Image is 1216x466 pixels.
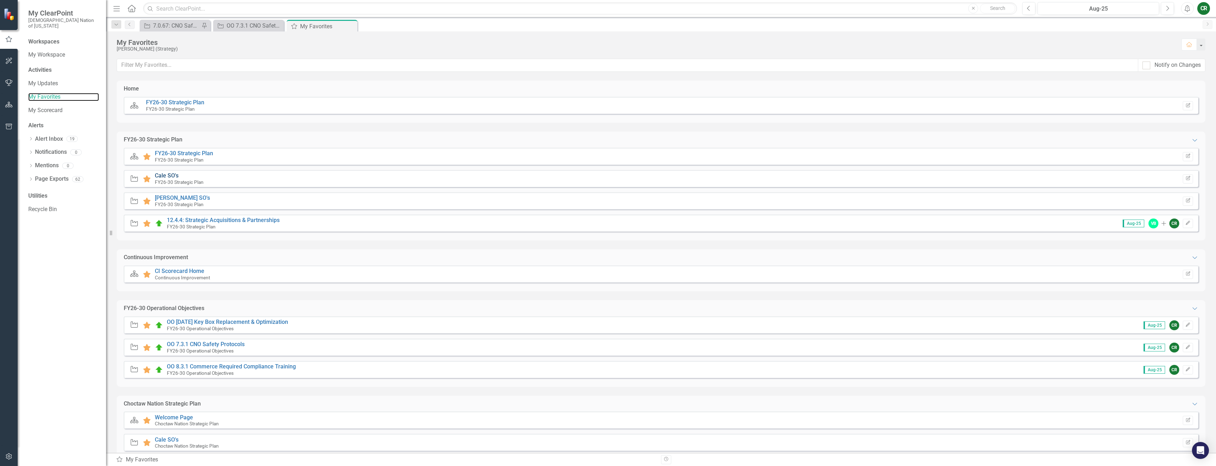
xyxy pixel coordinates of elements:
[146,106,195,112] small: FY26-30 Strategic Plan
[1144,321,1165,329] span: Aug-25
[155,202,204,207] small: FY26-30 Strategic Plan
[72,176,83,182] div: 62
[155,179,204,185] small: FY26-30 Strategic Plan
[124,254,188,262] div: Continuous Improvement
[155,436,179,443] a: Cale SO's
[117,59,1138,72] input: Filter My Favorites...
[300,22,356,31] div: My Favorites
[28,9,99,17] span: My ClearPoint
[28,66,99,74] div: Activities
[1037,2,1159,15] button: Aug-25
[155,219,163,228] img: On Target
[124,85,139,93] div: Home
[124,136,182,144] div: FY26-30 Strategic Plan
[35,175,69,183] a: Page Exports
[35,148,67,156] a: Notifications
[155,157,204,163] small: FY26-30 Strategic Plan
[1197,2,1210,15] button: CR
[167,217,280,223] a: 12.4.4: Strategic Acquisitions & Partnerships
[28,17,99,29] small: [DEMOGRAPHIC_DATA] Nation of [US_STATE]
[1169,343,1179,353] div: CR
[28,93,99,101] a: My Favorites
[167,370,234,376] small: FY26-30 Operational Objectives
[28,51,99,59] a: My Workspace
[146,99,204,106] a: FY26-30 Strategic Plan
[1169,365,1179,375] div: CR
[28,106,99,115] a: My Scorecard
[167,224,216,229] small: FY26-30 Strategic Plan
[167,326,234,331] small: FY26-30 Operational Objectives
[117,39,1174,46] div: My Favorites
[28,122,99,130] div: Alerts
[1169,219,1179,228] div: CR
[117,46,1174,52] div: [PERSON_NAME] (Strategy)
[167,341,245,348] a: OO 7.3.1 CNO Safety Protocols
[141,21,200,30] a: 7.0.67: CNO Safety Protocols
[1183,101,1193,110] button: Set Home Page
[990,5,1005,11] span: Search
[167,363,296,370] a: OO 8.3.1 Commerce Required Compliance Training
[167,319,288,325] a: OO [DATE] Key Box Replacement & Optimization
[66,136,78,142] div: 19
[155,275,210,280] small: Continuous Improvement
[4,8,16,21] img: ClearPoint Strategy
[215,21,282,30] a: OO 7.3.1 CNO Safety Protocols
[70,149,82,155] div: 0
[155,421,219,426] small: Choctaw Nation Strategic Plan
[1144,366,1165,374] span: Aug-25
[155,366,163,374] img: On Target
[143,2,1017,15] input: Search ClearPoint...
[155,343,163,352] img: On Target
[1144,344,1165,351] span: Aug-25
[1154,61,1201,69] div: Notify on Changes
[124,400,201,408] div: Choctaw Nation Strategic Plan
[1192,442,1209,459] div: Open Intercom Messenger
[1040,5,1157,13] div: Aug-25
[35,135,63,143] a: Alert Inbox
[155,150,213,157] a: FY26-30 Strategic Plan
[155,414,193,421] a: Welcome Page
[155,443,219,449] small: Choctaw Nation Strategic Plan
[1169,320,1179,330] div: CR
[1148,219,1158,228] div: VB
[35,162,59,170] a: Mentions
[1123,220,1144,227] span: Aug-25
[980,4,1015,13] button: Search
[155,172,179,179] a: Cale SO's
[155,268,204,274] a: CI Scorecard Home
[116,456,656,464] div: My Favorites
[124,304,204,313] div: FY26-30 Operational Objectives
[153,21,200,30] div: 7.0.67: CNO Safety Protocols
[227,21,282,30] div: OO 7.3.1 CNO Safety Protocols
[155,194,210,201] a: [PERSON_NAME] SO's
[28,192,99,200] div: Utilities
[28,205,99,214] a: Recycle Bin
[167,348,234,354] small: FY26-30 Operational Objectives
[62,163,74,169] div: 0
[155,321,163,330] img: On Target
[28,38,59,46] div: Workspaces
[28,80,99,88] a: My Updates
